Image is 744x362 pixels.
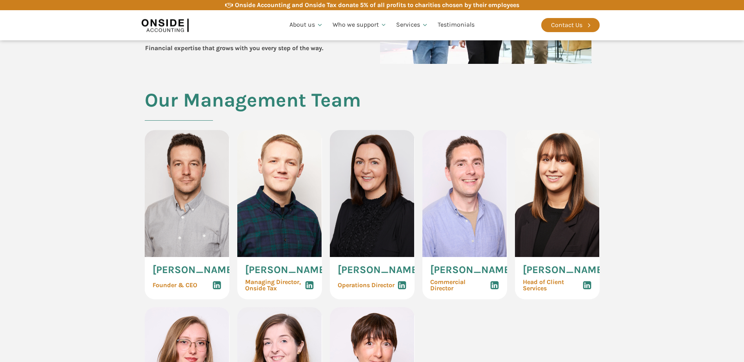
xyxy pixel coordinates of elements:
img: Onside Accounting [142,16,189,34]
a: Testimonials [433,12,479,38]
span: Commercial Director [430,279,490,291]
span: [PERSON_NAME] [153,265,236,275]
span: Head of Client Services [523,279,582,291]
span: [PERSON_NAME] [523,265,606,275]
a: About us [285,12,328,38]
div: Contact Us [551,20,582,30]
a: Contact Us [541,18,600,32]
span: [PERSON_NAME] [245,265,328,275]
h2: Our Management Team [145,89,361,130]
a: Services [391,12,433,38]
b: Financial expertise that grows with you every step of the way. [145,44,323,52]
a: Who we support [328,12,392,38]
span: Managing Director, Onside Tax [245,279,301,291]
span: [PERSON_NAME] [430,265,513,275]
span: [PERSON_NAME] [338,265,421,275]
span: Founder & CEO [153,282,197,288]
span: Operations Director [338,282,395,288]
